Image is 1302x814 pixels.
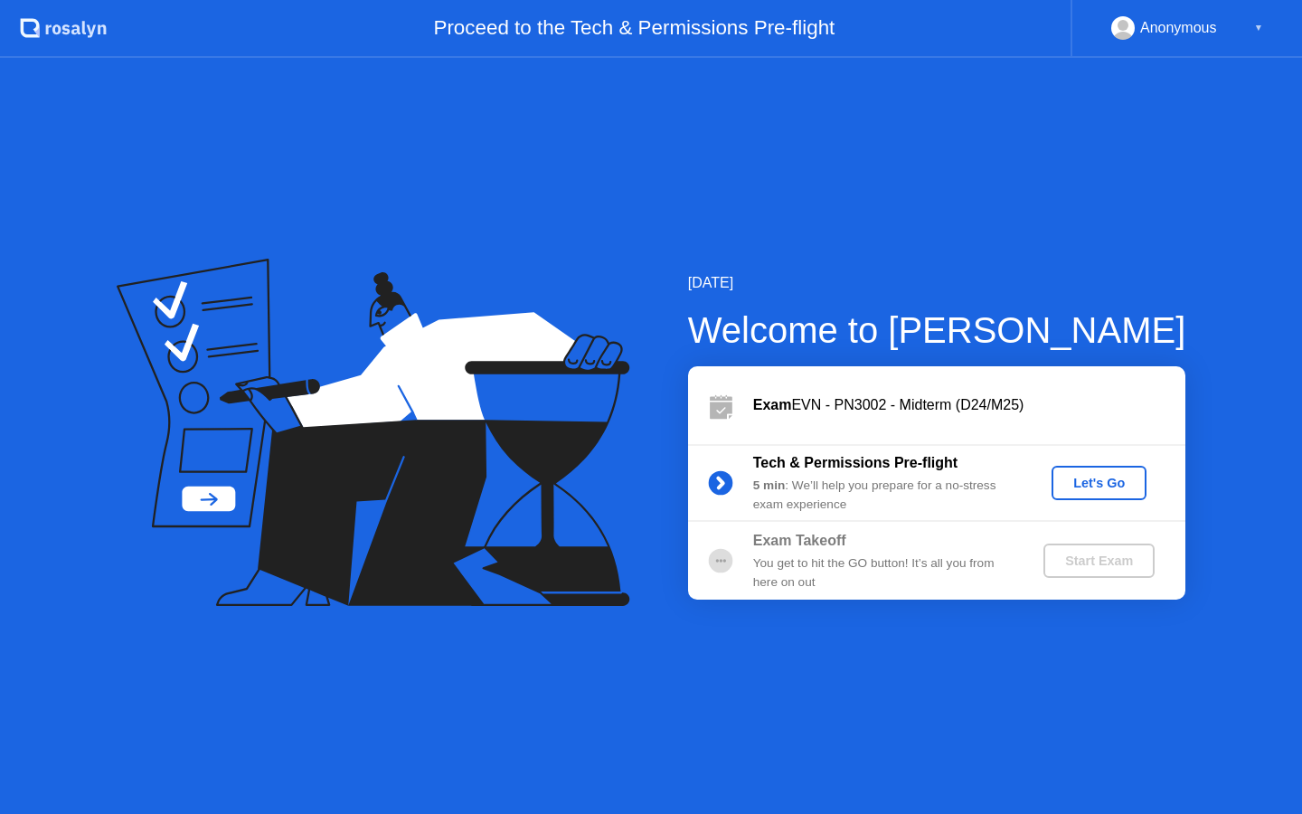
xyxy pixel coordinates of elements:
div: You get to hit the GO button! It’s all you from here on out [753,554,1014,592]
b: Tech & Permissions Pre-flight [753,455,958,470]
button: Let's Go [1052,466,1146,500]
div: Let's Go [1059,476,1139,490]
div: [DATE] [688,272,1186,294]
div: Welcome to [PERSON_NAME] [688,303,1186,357]
b: Exam [753,397,792,412]
b: 5 min [753,478,786,492]
button: Start Exam [1043,544,1155,578]
div: : We’ll help you prepare for a no-stress exam experience [753,477,1014,514]
div: Start Exam [1051,554,1147,568]
b: Exam Takeoff [753,533,846,548]
div: Anonymous [1140,16,1217,40]
div: ▼ [1254,16,1263,40]
div: EVN - PN3002 - Midterm (D24/M25) [753,394,1185,416]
